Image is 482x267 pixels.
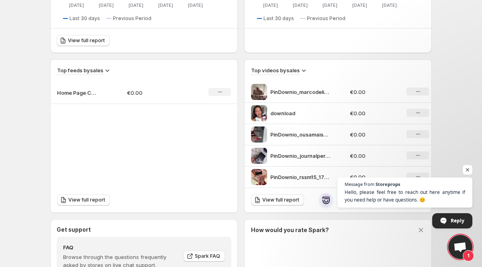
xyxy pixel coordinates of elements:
[350,173,397,181] p: €0.00
[262,197,299,203] span: View full report
[263,15,294,22] span: Last 30 days
[350,88,397,96] p: €0.00
[307,15,345,22] span: Previous Period
[352,2,367,8] text: [DATE]
[195,253,220,259] span: Spark FAQ
[57,89,97,97] p: Home Page Carrossel
[293,2,308,8] text: [DATE]
[270,109,331,117] p: download
[270,152,331,160] p: PinDownio_journalperfumery_1758289347
[129,2,143,8] text: [DATE]
[350,152,397,160] p: €0.00
[158,2,173,8] text: [DATE]
[69,2,84,8] text: [DATE]
[57,226,91,234] h3: Get support
[270,173,331,181] p: PinDownio_rssm15_1758289300
[263,2,278,8] text: [DATE]
[451,214,464,228] span: Reply
[251,148,267,164] img: PinDownio_journalperfumery_1758289347
[251,169,267,185] img: PinDownio_rssm15_1758289300
[251,194,304,206] a: View full report
[251,105,267,121] img: download
[270,130,331,139] p: PinDownio_ousamaisbrasil_1758289385
[69,15,100,22] span: Last 30 days
[57,194,110,206] a: View full report
[99,2,114,8] text: [DATE]
[382,2,397,8] text: [DATE]
[68,37,105,44] span: View full report
[448,235,472,259] div: Open chat
[251,84,267,100] img: PinDownio_marcodelia97_1758288905
[63,243,178,251] h4: FAQ
[251,226,329,234] h3: How would you rate Spark?
[270,88,331,96] p: PinDownio_marcodelia97_1758288905
[68,197,105,203] span: View full report
[184,251,225,262] a: Spark FAQ
[376,182,400,186] span: Storeprops
[323,2,337,8] text: [DATE]
[350,109,397,117] p: €0.00
[345,182,374,186] span: Message from
[463,250,474,261] span: 1
[345,188,465,204] span: Hello, please feel free to reach out here anytime if you need help or have questions. 😊
[251,66,300,74] h3: Top videos by sales
[188,2,203,8] text: [DATE]
[57,66,103,74] h3: Top feeds by sales
[350,130,397,139] p: €0.00
[251,126,267,143] img: PinDownio_ousamaisbrasil_1758289385
[127,89,184,97] p: €0.00
[113,15,151,22] span: Previous Period
[57,35,110,46] a: View full report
